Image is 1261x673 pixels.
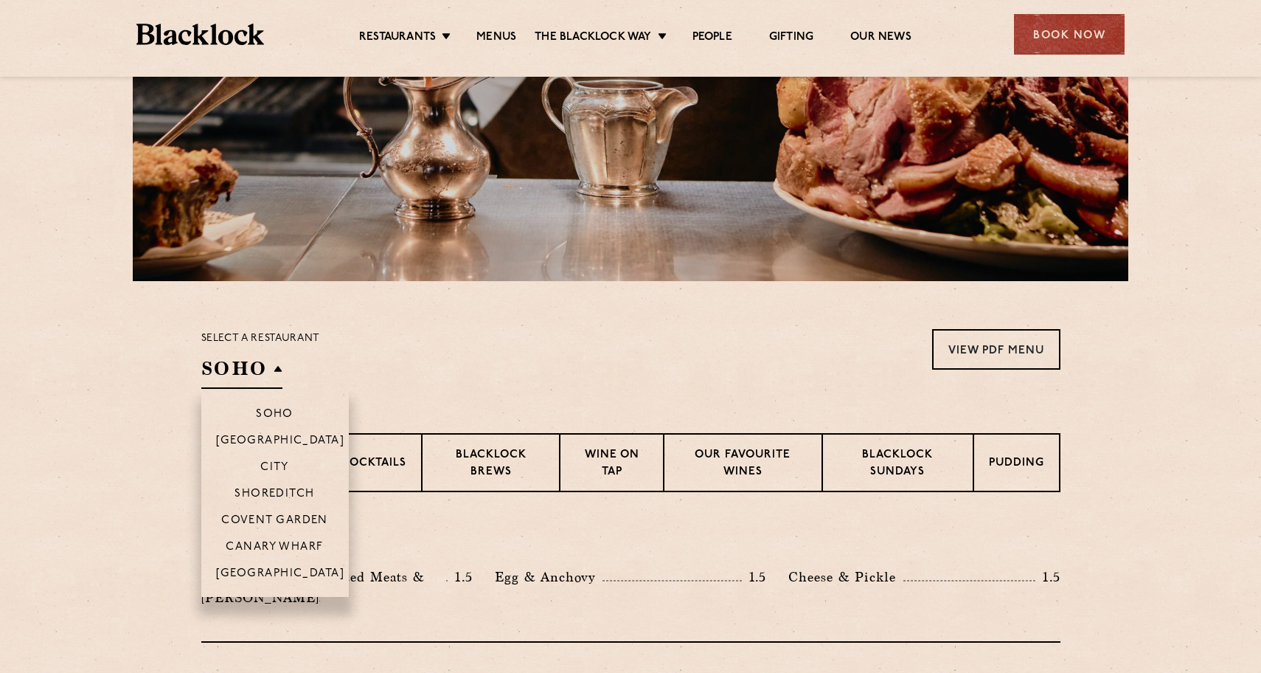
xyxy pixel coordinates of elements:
[341,455,406,474] p: Cocktails
[448,567,473,587] p: 1.5
[476,30,516,46] a: Menus
[216,567,345,582] p: [GEOGRAPHIC_DATA]
[1014,14,1125,55] div: Book Now
[788,567,903,587] p: Cheese & Pickle
[221,514,328,529] p: Covent Garden
[932,329,1060,370] a: View PDF Menu
[201,356,282,389] h2: SOHO
[575,447,647,482] p: Wine on Tap
[136,24,264,45] img: BL_Textured_Logo-footer-cropped.svg
[256,408,293,423] p: Soho
[535,30,651,46] a: The Blacklock Way
[850,30,911,46] a: Our News
[226,541,323,556] p: Canary Wharf
[201,329,320,348] p: Select a restaurant
[495,567,602,587] p: Egg & Anchovy
[679,447,807,482] p: Our favourite wines
[692,30,732,46] a: People
[838,447,957,482] p: Blacklock Sundays
[359,30,436,46] a: Restaurants
[235,488,315,503] p: Shoreditch
[260,461,289,476] p: City
[201,529,1060,548] h3: Pre Chop Bites
[216,435,345,449] p: [GEOGRAPHIC_DATA]
[437,447,545,482] p: Blacklock Brews
[989,455,1044,474] p: Pudding
[769,30,813,46] a: Gifting
[742,567,767,587] p: 1.5
[1035,567,1060,587] p: 1.5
